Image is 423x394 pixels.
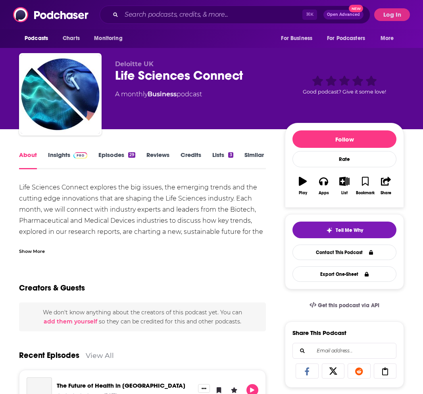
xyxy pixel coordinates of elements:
[181,151,201,169] a: Credits
[19,350,79,360] a: Recent Episodes
[146,151,169,169] a: Reviews
[292,343,396,359] div: Search followers
[292,245,396,260] a: Contact This Podcast
[302,10,317,20] span: ⌘ K
[43,309,242,325] span: We don't know anything about the creators of this podcast yet . You can so they can be credited f...
[355,172,375,200] button: Bookmark
[285,60,404,109] div: Good podcast? Give it some love!
[198,384,210,393] button: Show More Button
[313,172,334,200] button: Apps
[73,152,87,159] img: Podchaser Pro
[57,382,185,389] a: The Future of Health in Europe
[292,329,346,337] h3: Share This Podcast
[303,89,386,95] span: Good podcast? Give it some love!
[292,172,313,200] button: Play
[148,90,177,98] a: Business
[121,8,302,21] input: Search podcasts, credits, & more...
[303,296,386,315] a: Get this podcast via API
[299,343,390,358] input: Email address...
[319,191,329,195] div: Apps
[326,227,333,233] img: tell me why sparkle
[292,151,396,167] div: Rate
[322,363,345,379] a: Share on X/Twitter
[292,130,396,148] button: Follow
[349,5,363,12] span: New
[341,191,348,195] div: List
[44,318,97,325] button: add them yourself
[21,55,100,134] img: Life Sciences Connect
[115,60,154,68] span: Deloitte UK
[299,191,307,195] div: Play
[292,266,396,282] button: Export One-Sheet
[348,363,371,379] a: Share on Reddit
[13,7,89,22] img: Podchaser - Follow, Share and Rate Podcasts
[228,152,233,158] div: 3
[327,33,365,44] span: For Podcasters
[88,31,133,46] button: open menu
[374,8,410,21] button: Log In
[94,33,122,44] span: Monitoring
[356,191,375,195] div: Bookmark
[19,182,266,249] div: Life Sciences Connect explores the big issues, the emerging trends and the cutting edge innovatio...
[281,33,312,44] span: For Business
[376,172,396,200] button: Share
[25,33,48,44] span: Podcasts
[322,31,377,46] button: open menu
[336,227,363,233] span: Tell Me Why
[58,31,85,46] a: Charts
[381,33,394,44] span: More
[63,33,80,44] span: Charts
[375,31,404,46] button: open menu
[292,222,396,238] button: tell me why sparkleTell Me Why
[318,302,379,309] span: Get this podcast via API
[374,363,397,379] a: Copy Link
[323,10,363,19] button: Open AdvancedNew
[48,151,87,169] a: InsightsPodchaser Pro
[86,351,114,360] a: View All
[19,151,37,169] a: About
[296,363,319,379] a: Share on Facebook
[19,283,85,293] h2: Creators & Guests
[327,13,360,17] span: Open Advanced
[19,31,58,46] button: open menu
[128,152,135,158] div: 29
[212,151,233,169] a: Lists3
[275,31,322,46] button: open menu
[115,90,202,99] div: A monthly podcast
[98,151,135,169] a: Episodes29
[244,151,264,169] a: Similar
[100,6,370,24] div: Search podcasts, credits, & more...
[334,172,355,200] button: List
[381,191,391,195] div: Share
